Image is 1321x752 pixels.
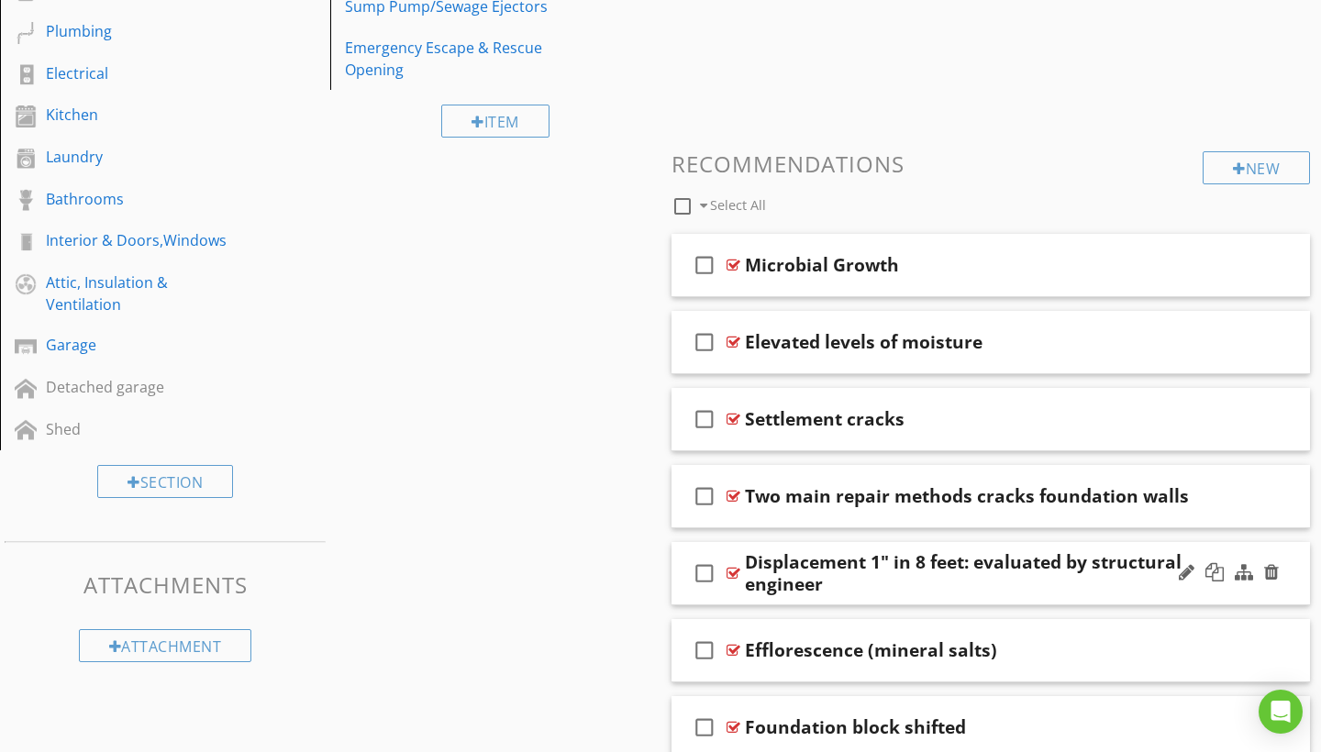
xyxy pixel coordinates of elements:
[745,485,1189,507] div: Two main repair methods cracks foundation walls
[745,551,1196,595] div: Displacement 1" in 8 feet: evaluated by structural engineer
[672,151,1310,176] h3: Recommendations
[710,196,766,214] span: Select All
[745,408,905,430] div: Settlement cracks
[46,146,243,168] div: Laundry
[46,229,243,251] div: Interior & Doors,Windows
[690,397,719,441] i: check_box_outline_blank
[46,334,243,356] div: Garage
[690,705,719,749] i: check_box_outline_blank
[690,474,719,518] i: check_box_outline_blank
[745,716,966,738] div: Foundation block shifted
[345,37,583,81] div: Emergency Escape & Rescue Opening
[46,104,243,126] div: Kitchen
[690,628,719,672] i: check_box_outline_blank
[1203,151,1310,184] div: New
[97,465,233,498] div: Section
[1259,690,1303,734] div: Open Intercom Messenger
[441,105,549,138] div: Item
[46,62,243,84] div: Electrical
[46,271,243,315] div: Attic, Insulation & Ventilation
[690,551,719,595] i: check_box_outline_blank
[690,320,719,364] i: check_box_outline_blank
[745,254,899,276] div: Microbial Growth
[46,188,243,210] div: Bathrooms
[745,639,997,661] div: Efflorescence (mineral salts)
[745,331,982,353] div: Elevated levels of moisture
[46,418,243,440] div: Shed
[46,20,243,42] div: Plumbing
[46,376,243,398] div: Detached garage
[79,629,252,662] div: Attachment
[690,243,719,287] i: check_box_outline_blank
